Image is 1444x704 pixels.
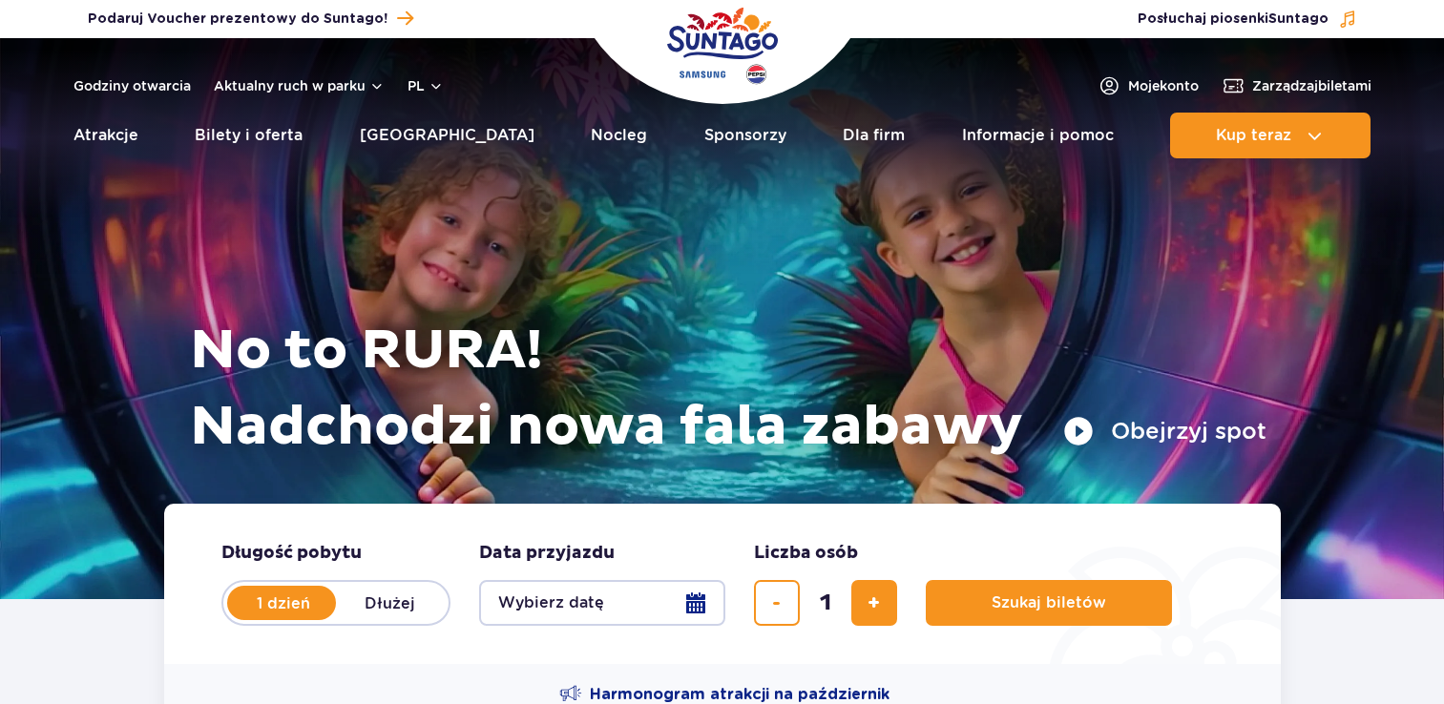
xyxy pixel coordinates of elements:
a: Zarządzajbiletami [1222,74,1371,97]
a: Mojekonto [1098,74,1199,97]
a: Nocleg [591,113,647,158]
button: dodaj bilet [851,580,897,626]
span: Data przyjazdu [479,542,615,565]
button: Wybierz datę [479,580,725,626]
button: Kup teraz [1170,113,1371,158]
span: Moje konto [1128,76,1199,95]
label: Dłużej [336,583,445,623]
span: Podaruj Voucher prezentowy do Suntago! [88,10,387,29]
span: Zarządzaj biletami [1252,76,1371,95]
span: Suntago [1268,12,1329,26]
button: Szukaj biletów [926,580,1172,626]
button: Posłuchaj piosenkiSuntago [1138,10,1357,29]
a: [GEOGRAPHIC_DATA] [360,113,534,158]
a: Dla firm [843,113,905,158]
span: Szukaj biletów [992,594,1106,611]
input: liczba biletów [803,580,848,626]
a: Godziny otwarcia [73,76,191,95]
button: pl [408,76,444,95]
h1: No to RURA! Nadchodzi nowa fala zabawy [190,313,1266,466]
form: Planowanie wizyty w Park of Poland [164,504,1281,664]
a: Atrakcje [73,113,138,158]
a: Informacje i pomoc [962,113,1114,158]
a: Podaruj Voucher prezentowy do Suntago! [88,6,413,31]
button: usuń bilet [754,580,800,626]
span: Kup teraz [1216,127,1291,144]
a: Sponsorzy [704,113,786,158]
span: Posłuchaj piosenki [1138,10,1329,29]
span: Liczba osób [754,542,858,565]
span: Długość pobytu [221,542,362,565]
label: 1 dzień [229,583,338,623]
button: Aktualny ruch w parku [214,78,385,93]
button: Obejrzyj spot [1063,416,1266,446]
a: Bilety i oferta [195,113,303,158]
